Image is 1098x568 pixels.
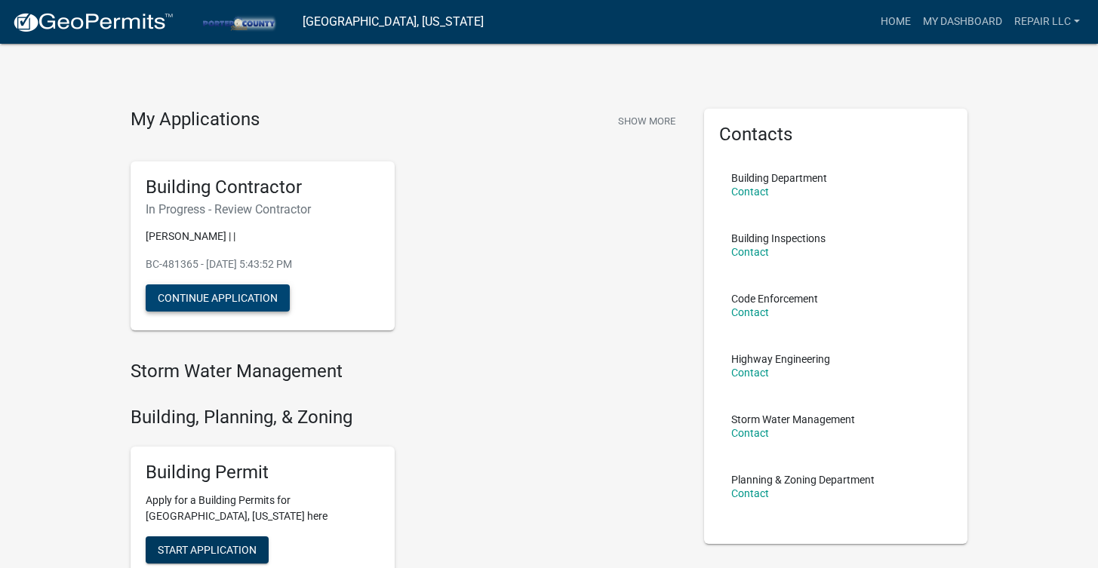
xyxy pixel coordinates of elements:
[146,177,380,198] h5: Building Contractor
[146,536,269,563] button: Start Application
[731,246,769,258] a: Contact
[731,367,769,379] a: Contact
[146,202,380,216] h6: In Progress - Review Contractor
[146,284,290,312] button: Continue Application
[719,124,953,146] h5: Contacts
[731,354,830,364] p: Highway Engineering
[875,8,917,36] a: Home
[146,229,380,244] p: [PERSON_NAME] | |
[158,543,257,555] span: Start Application
[146,256,380,272] p: BC-481365 - [DATE] 5:43:52 PM
[731,427,769,439] a: Contact
[186,11,291,32] img: Porter County, Indiana
[303,9,484,35] a: [GEOGRAPHIC_DATA], [US_STATE]
[731,186,769,198] a: Contact
[731,414,855,425] p: Storm Water Management
[731,233,826,244] p: Building Inspections
[146,462,380,484] h5: Building Permit
[131,407,681,428] h4: Building, Planning, & Zoning
[731,474,875,485] p: Planning & Zoning Department
[731,293,818,304] p: Code Enforcement
[731,487,769,499] a: Contact
[146,493,380,524] p: Apply for a Building Permits for [GEOGRAPHIC_DATA], [US_STATE] here
[917,8,1008,36] a: My Dashboard
[131,109,260,131] h4: My Applications
[612,109,681,134] button: Show More
[131,361,681,382] h4: Storm Water Management
[731,173,827,183] p: Building Department
[731,306,769,318] a: Contact
[1008,8,1086,36] a: Repair LLC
